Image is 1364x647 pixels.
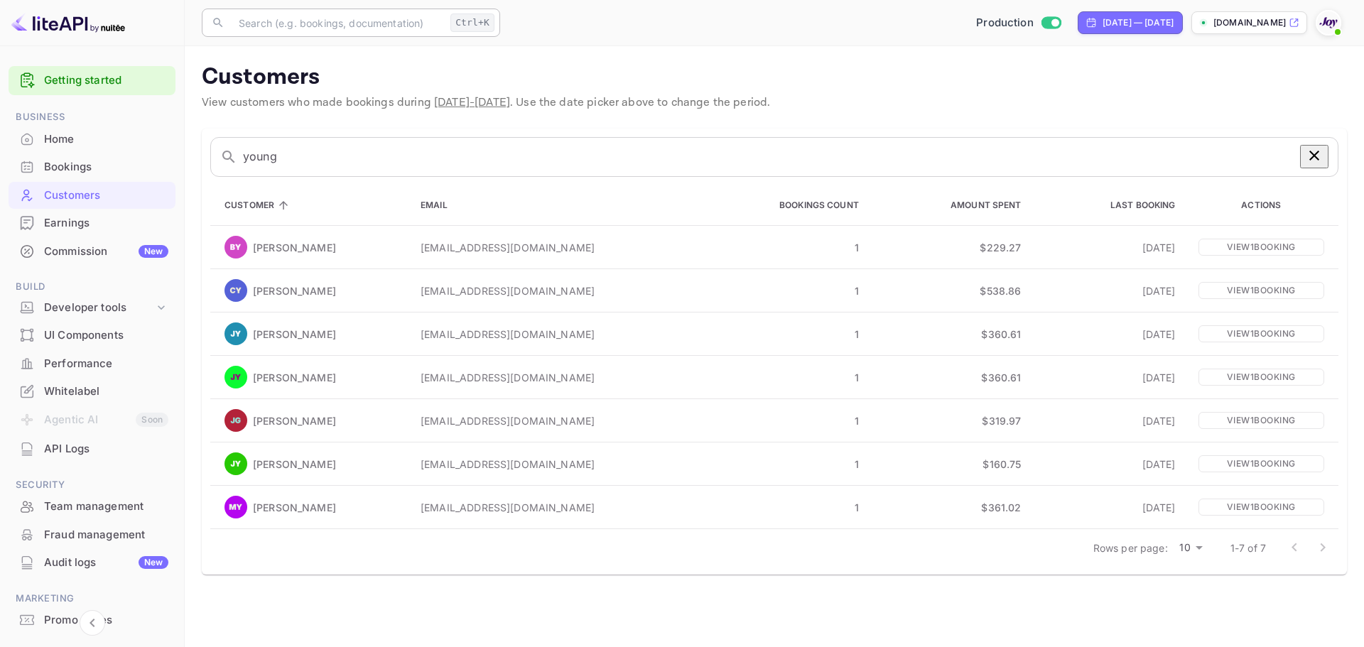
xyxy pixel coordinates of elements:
div: Ctrl+K [450,13,494,32]
div: Bookings [9,153,175,181]
div: Performance [9,350,175,378]
p: [PERSON_NAME] [253,413,336,428]
div: Fraud management [9,521,175,549]
p: View 1 booking [1198,499,1324,516]
p: [EMAIL_ADDRESS][DOMAIN_NAME] [421,283,683,298]
span: Marketing [9,591,175,607]
img: Madeleine Young [224,496,247,518]
img: Claudia Young [224,279,247,302]
p: [DATE] [1044,240,1176,255]
span: [DATE] - [DATE] [434,95,510,110]
p: $360.61 [882,327,1022,342]
p: [DATE] [1044,327,1176,342]
div: New [139,245,168,258]
p: $538.86 [882,283,1022,298]
span: Business [9,109,175,125]
a: Audit logsNew [9,549,175,575]
p: [EMAIL_ADDRESS][DOMAIN_NAME] [421,240,683,255]
span: Production [976,15,1034,31]
div: Team management [9,493,175,521]
div: Whitelabel [9,378,175,406]
p: View 1 booking [1198,412,1324,429]
div: Home [9,126,175,153]
div: Promo codes [9,607,175,634]
div: 10 [1174,538,1208,558]
p: 1 [706,370,858,385]
a: Earnings [9,210,175,236]
div: Developer tools [44,300,154,316]
p: $160.75 [882,457,1022,472]
p: 1 [706,327,858,342]
span: Email [421,197,466,214]
p: $361.02 [882,500,1022,515]
a: Performance [9,350,175,376]
input: Search (e.g. bookings, documentation) [230,9,445,37]
div: Commission [44,244,168,260]
span: Last Booking [1092,197,1176,214]
p: [EMAIL_ADDRESS][DOMAIN_NAME] [421,500,683,515]
img: LiteAPI logo [11,11,125,34]
p: [EMAIL_ADDRESS][DOMAIN_NAME] [421,413,683,428]
p: 1 [706,240,858,255]
p: Rows per page: [1093,540,1168,555]
p: 1-7 of 7 [1230,540,1266,555]
button: Collapse navigation [80,610,105,636]
p: [DOMAIN_NAME] [1213,16,1286,29]
a: Team management [9,493,175,519]
div: New [139,556,168,569]
p: [PERSON_NAME] [253,370,336,385]
img: Jacqueline Young [224,322,247,345]
span: Customer [224,197,293,214]
p: View 1 booking [1198,369,1324,386]
p: [EMAIL_ADDRESS][DOMAIN_NAME] [421,457,683,472]
p: [PERSON_NAME] [253,327,336,342]
p: $319.97 [882,413,1022,428]
div: API Logs [44,441,168,457]
p: [PERSON_NAME] [253,457,336,472]
span: Amount Spent [932,197,1022,214]
p: 1 [706,500,858,515]
p: View 1 booking [1198,239,1324,256]
p: 1 [706,283,858,298]
a: CommissionNew [9,238,175,264]
div: UI Components [44,327,168,344]
div: API Logs [9,435,175,463]
div: CommissionNew [9,238,175,266]
div: Earnings [44,215,168,232]
p: $360.61 [882,370,1022,385]
p: $229.27 [882,240,1022,255]
img: Ben Young [224,236,247,259]
img: Jerri Young [224,452,247,475]
img: Jacqueline Young [224,366,247,388]
p: [DATE] [1044,500,1176,515]
span: View customers who made bookings during . Use the date picker above to change the period. [202,95,770,110]
div: Team management [44,499,168,515]
a: Getting started [44,72,168,89]
div: Whitelabel [44,384,168,400]
div: Audit logsNew [9,549,175,577]
div: Bookings [44,159,168,175]
div: Customers [9,182,175,210]
p: [PERSON_NAME] [253,240,336,255]
div: Fraud management [44,527,168,543]
span: Bookings Count [761,197,859,214]
div: Performance [44,356,168,372]
p: [DATE] [1044,283,1176,298]
a: Bookings [9,153,175,180]
a: Customers [9,182,175,208]
div: Getting started [9,66,175,95]
div: Earnings [9,210,175,237]
th: Actions [1187,185,1338,226]
p: 1 [706,457,858,472]
a: Whitelabel [9,378,175,404]
div: Switch to Sandbox mode [970,15,1066,31]
div: [DATE] — [DATE] [1103,16,1174,29]
p: View 1 booking [1198,325,1324,342]
div: Customers [44,187,168,204]
img: Jenny Garcia [224,409,247,432]
p: View 1 booking [1198,455,1324,472]
p: [PERSON_NAME] [253,283,336,298]
a: API Logs [9,435,175,462]
span: Build [9,279,175,295]
p: [DATE] [1044,457,1176,472]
